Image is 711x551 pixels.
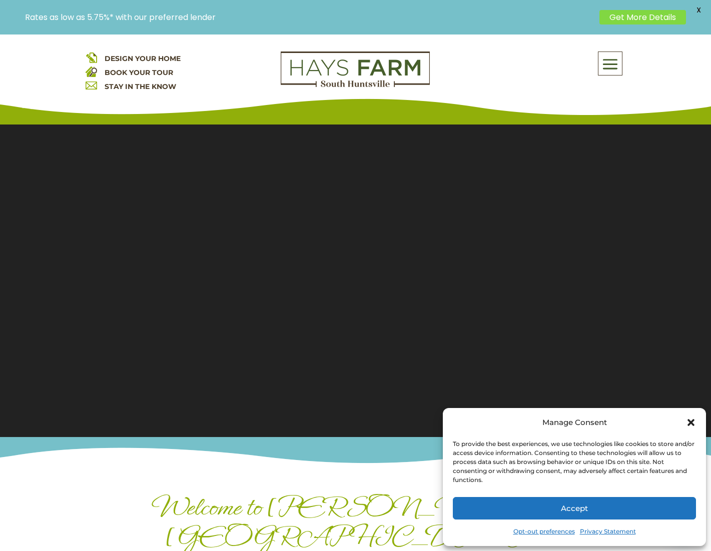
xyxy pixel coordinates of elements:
[281,80,430,89] a: hays farm homes huntsville development
[686,417,696,427] div: Close dialog
[105,82,176,91] a: STAY IN THE KNOW
[513,524,575,538] a: Opt-out preferences
[453,439,695,484] div: To provide the best experiences, we use technologies like cookies to store and/or access device i...
[691,2,706,17] span: X
[542,415,607,429] div: Manage Consent
[105,68,173,77] a: BOOK YOUR TOUR
[86,51,97,63] img: design your home
[599,10,686,24] a: Get More Details
[580,524,636,538] a: Privacy Statement
[25,12,594,22] p: Rates as low as 5.75%* with our preferred lender
[86,65,97,77] img: book your home tour
[281,51,430,87] img: Logo
[105,54,181,63] a: DESIGN YOUR HOME
[453,497,696,519] button: Accept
